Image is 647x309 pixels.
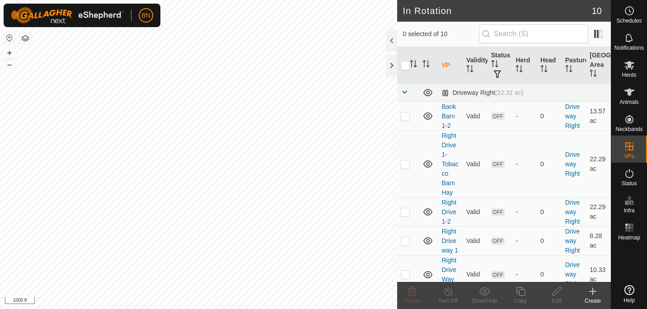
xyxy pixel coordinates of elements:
a: Bank Barn 1-2 [441,103,456,129]
a: Contact Us [207,297,234,305]
td: 0 [537,197,562,226]
p-sorticon: Activate to sort [410,61,417,69]
button: Map Layers [20,33,31,44]
span: Animals [619,99,639,105]
span: Status [621,181,637,186]
p-sorticon: Activate to sort [491,61,498,69]
span: Neckbands [615,126,642,132]
span: OFF [491,271,505,279]
a: Privacy Policy [163,297,197,305]
p-sorticon: Activate to sort [540,66,548,74]
a: Driveway Right [565,228,580,254]
th: Validity [463,47,488,84]
p-sorticon: Activate to sort [516,66,523,74]
span: OFF [491,237,505,245]
p-sorticon: Activate to sort [590,71,597,78]
span: Heatmap [618,235,640,240]
a: Help [611,281,647,307]
td: 0 [537,226,562,255]
a: Right Drive Way 2 [441,257,456,292]
div: - [516,159,533,169]
td: 0 [537,131,562,197]
span: Help [624,298,635,303]
td: 22.29 ac [586,197,611,226]
th: Status [488,47,512,84]
td: Valid [463,255,488,294]
span: Schedules [616,18,642,23]
a: Right Drive 1- Tobacco Barn Hay [441,132,458,196]
a: Driveway Right [565,103,580,129]
td: Valid [463,197,488,226]
th: Pasture [562,47,586,84]
span: BN [141,11,150,20]
span: OFF [491,208,505,216]
img: Gallagher Logo [11,7,124,23]
td: 10.33 ac [586,255,611,294]
th: Head [537,47,562,84]
div: - [516,236,533,246]
div: - [516,112,533,121]
td: Valid [463,102,488,131]
p-sorticon: Activate to sort [466,66,474,74]
td: 0 [537,255,562,294]
span: 0 selected of 10 [403,29,478,39]
p-sorticon: Activate to sort [565,66,572,74]
a: Driveway Right [565,261,580,287]
th: [GEOGRAPHIC_DATA] Area [586,47,611,84]
button: – [4,59,15,70]
a: Right Drive 1-2 [441,199,456,225]
h2: In Rotation [403,5,591,16]
div: Create [575,297,611,305]
p-sorticon: Activate to sort [422,61,430,69]
span: Notifications [614,45,644,51]
td: Valid [463,131,488,197]
input: Search (S) [479,24,588,43]
div: Edit [539,297,575,305]
span: VPs [624,154,634,159]
button: + [4,47,15,58]
th: VP [438,47,463,84]
td: 13.57 ac [586,102,611,131]
div: Show/Hide [466,297,502,305]
td: 0 [537,102,562,131]
td: 22.29 ac [586,131,611,197]
div: Driveway Right [441,89,523,97]
span: Herds [622,72,636,78]
span: 10 [592,4,602,18]
a: Right Drive way 1 [441,228,458,254]
span: OFF [491,112,505,120]
div: - [516,207,533,217]
a: Driveway Right [565,199,580,225]
span: OFF [491,160,505,168]
div: Copy [502,297,539,305]
a: Driveway Right [565,151,580,177]
td: Valid [463,226,488,255]
span: Infra [624,208,634,213]
div: - [516,270,533,279]
span: (22.31 ac) [495,89,524,96]
th: Herd [512,47,537,84]
button: Reset Map [4,33,15,43]
span: Delete [404,298,420,304]
td: 8.28 ac [586,226,611,255]
div: Turn Off [430,297,466,305]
